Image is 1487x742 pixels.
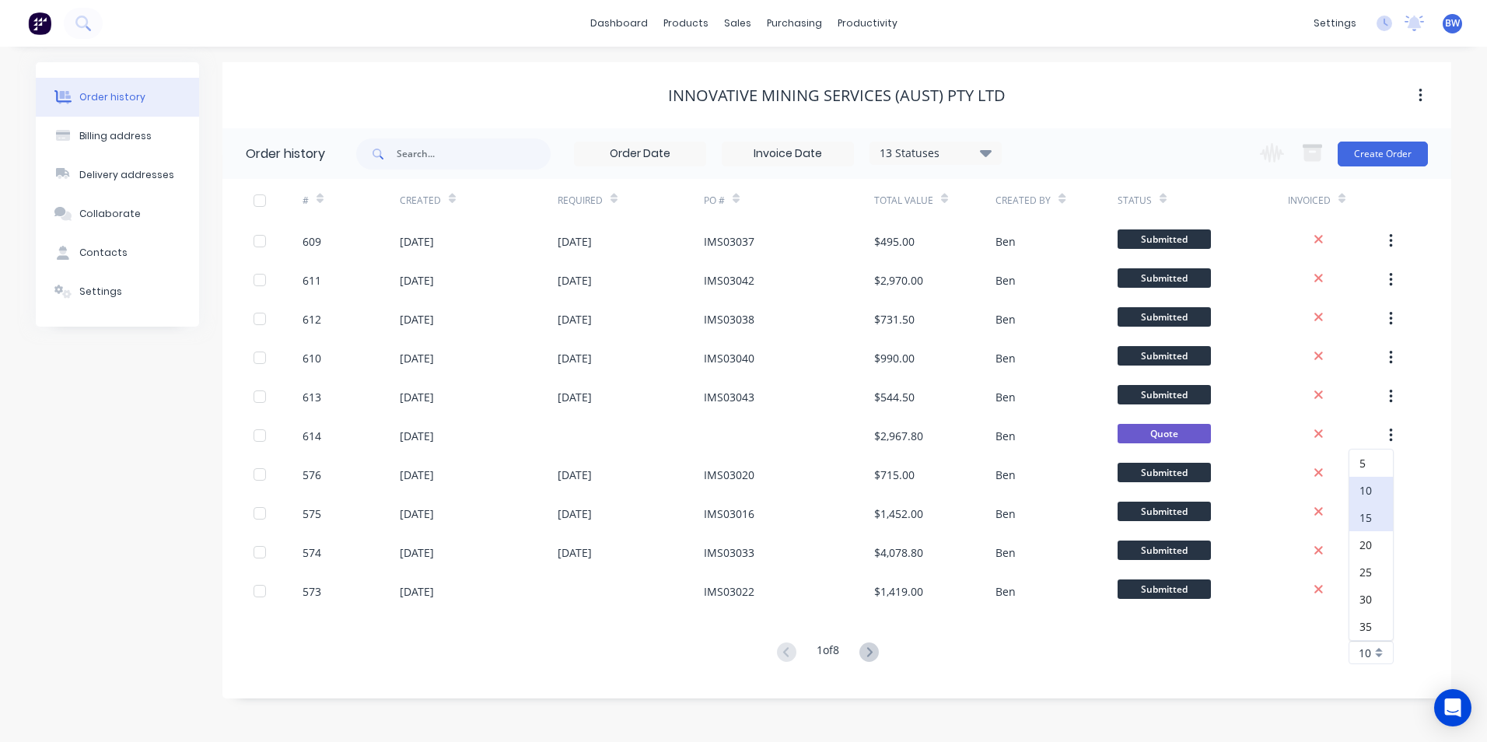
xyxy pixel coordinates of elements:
div: $544.50 [874,389,915,405]
div: Ben [995,428,1016,444]
div: Delivery addresses [79,168,174,182]
div: [DATE] [558,544,592,561]
div: Order history [79,90,145,104]
a: dashboard [583,12,656,35]
div: 15 [1349,504,1393,531]
div: Total Value [874,194,933,208]
div: IMS03040 [704,350,754,366]
div: Total Value [874,179,995,222]
div: 5 [1349,450,1393,477]
div: Invoiced [1288,179,1385,222]
div: Ben [995,506,1016,522]
div: 1 of 8 [817,642,839,664]
div: [DATE] [400,272,434,289]
div: Contacts [79,246,128,260]
input: Order Date [575,142,705,166]
button: Billing address [36,117,199,156]
div: Created By [995,194,1051,208]
span: Submitted [1118,579,1211,599]
div: Ben [995,389,1016,405]
div: Ben [995,350,1016,366]
button: Collaborate [36,194,199,233]
div: Ben [995,467,1016,483]
div: Created By [995,179,1117,222]
div: 30 [1349,586,1393,613]
div: Settings [79,285,122,299]
div: Ben [995,544,1016,561]
div: Innovative Mining Services (Aust) Pty Ltd [668,86,1006,105]
div: [DATE] [400,233,434,250]
div: $2,970.00 [874,272,923,289]
button: Create Order [1338,142,1428,166]
div: IMS03022 [704,583,754,600]
div: Created [400,194,441,208]
div: Status [1118,194,1152,208]
div: 609 [303,233,321,250]
div: [DATE] [400,467,434,483]
div: IMS03016 [704,506,754,522]
div: purchasing [759,12,830,35]
div: IMS03043 [704,389,754,405]
div: productivity [830,12,905,35]
div: 35 [1349,613,1393,640]
div: $1,452.00 [874,506,923,522]
div: sales [716,12,759,35]
span: Submitted [1118,463,1211,482]
div: # [303,194,309,208]
div: IMS03037 [704,233,754,250]
span: Submitted [1118,385,1211,404]
div: $990.00 [874,350,915,366]
div: Collaborate [79,207,141,221]
span: 10 [1359,645,1371,661]
div: [DATE] [400,583,434,600]
div: [DATE] [400,311,434,327]
div: Ben [995,583,1016,600]
div: [DATE] [400,350,434,366]
button: Contacts [36,233,199,272]
div: Billing address [79,129,152,143]
button: Settings [36,272,199,311]
div: Invoiced [1288,194,1331,208]
div: 613 [303,389,321,405]
input: Invoice Date [723,142,853,166]
div: [DATE] [400,389,434,405]
div: Status [1118,179,1288,222]
div: settings [1306,12,1364,35]
span: Submitted [1118,229,1211,249]
div: Ben [995,272,1016,289]
div: [DATE] [558,389,592,405]
div: Required [558,179,704,222]
span: Submitted [1118,541,1211,560]
div: Open Intercom Messenger [1434,689,1471,726]
div: Created [400,179,558,222]
div: [DATE] [558,467,592,483]
div: $2,967.80 [874,428,923,444]
img: Factory [28,12,51,35]
span: Quote [1118,424,1211,443]
span: Submitted [1118,268,1211,288]
div: [DATE] [558,506,592,522]
span: Submitted [1118,307,1211,327]
div: 614 [303,428,321,444]
div: 610 [303,350,321,366]
div: $1,419.00 [874,583,923,600]
div: [DATE] [400,506,434,522]
div: [DATE] [558,311,592,327]
div: Ben [995,311,1016,327]
input: Search... [397,138,551,170]
div: 576 [303,467,321,483]
div: Required [558,194,603,208]
div: 575 [303,506,321,522]
div: 573 [303,583,321,600]
div: $731.50 [874,311,915,327]
div: # [303,179,400,222]
div: $715.00 [874,467,915,483]
div: [DATE] [558,233,592,250]
div: 612 [303,311,321,327]
div: 574 [303,544,321,561]
div: [DATE] [400,544,434,561]
div: 13 Statuses [870,145,1001,162]
div: PO # [704,194,725,208]
div: $4,078.80 [874,544,923,561]
div: [DATE] [558,350,592,366]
